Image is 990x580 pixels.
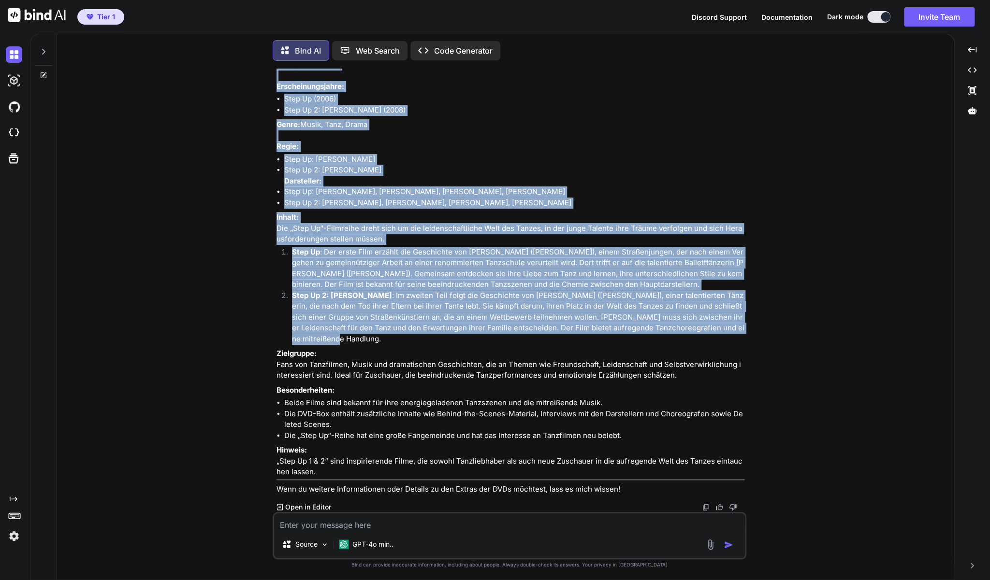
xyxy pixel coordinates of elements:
li: Die DVD-Box enthält zusätzliche Inhalte wie Behind-the-Scenes-Material, Interviews mit den Darste... [284,409,744,430]
li: Step Up 2: [PERSON_NAME] [284,165,744,186]
img: cloudideIcon [6,125,22,141]
button: Documentation [761,12,813,22]
strong: Step Up [292,247,320,256]
p: : Der erste Film erzählt die Geschichte von [PERSON_NAME] ([PERSON_NAME]), einem Straßenjungen, d... [292,247,744,290]
img: darkChat [6,46,22,63]
strong: Darsteller: [284,176,321,185]
p: „Step Up 1 & 2“ sind inspirierende Filme, die sowohl Tanzliebhaber als auch neue Zuschauer in die... [277,445,744,478]
strong: Titel: [277,60,295,69]
span: Documentation [761,13,813,21]
p: Wenn du weitere Informationen oder Details zu den Extras der DVDs möchtest, lass es mich wissen! [277,484,744,495]
button: Discord Support [692,12,747,22]
p: Step Up 1 & 2 [277,59,744,92]
p: GPT-4o min.. [352,539,393,549]
span: Dark mode [827,12,863,22]
strong: Erscheinungsjahre: [277,82,344,91]
p: Source [295,539,318,549]
img: premium [87,14,93,20]
strong: Besonderheiten: [277,385,335,395]
p: Code Generator [434,45,493,57]
strong: Genre: [277,120,300,129]
img: GPT-4o mini [339,539,349,549]
img: githubDark [6,99,22,115]
img: attachment [705,539,716,550]
p: Web Search [356,45,400,57]
li: Step Up: [PERSON_NAME], [PERSON_NAME], [PERSON_NAME], [PERSON_NAME] [284,186,744,198]
img: darkAi-studio [6,72,22,89]
li: Step Up 2: [PERSON_NAME] (2008) [284,105,744,116]
li: Beide Filme sind bekannt für ihre energiegeladenen Tanzszenen und die mitreißende Musik. [284,397,744,409]
p: Musik, Tanz, Drama [277,119,744,152]
span: Discord Support [692,13,747,21]
span: Tier 1 [97,12,115,22]
p: Die „Step Up“-Filmreihe dreht sich um die leidenschaftliche Welt des Tanzes, in der junge Talente... [277,212,744,245]
strong: Hinweis: [277,445,307,454]
strong: Inhalt: [277,212,299,222]
button: premiumTier 1 [77,9,124,25]
li: Step Up: [PERSON_NAME] [284,154,744,165]
strong: Regie: [277,141,299,151]
img: icon [724,540,733,550]
li: Step Up 2: [PERSON_NAME], [PERSON_NAME], [PERSON_NAME], [PERSON_NAME] [284,198,744,209]
img: settings [6,528,22,544]
strong: Step Up 2: [PERSON_NAME] [292,291,392,300]
img: Bind AI [8,8,66,22]
p: : Im zweiten Teil folgt die Geschichte von [PERSON_NAME] ([PERSON_NAME]), einer talentierten Tänz... [292,290,744,345]
li: Step Up (2006) [284,94,744,105]
p: Open in Editor [285,502,331,512]
button: Invite Team [904,7,975,27]
li: Die „Step Up“-Reihe hat eine große Fangemeinde und hat das Interesse an Tanzfilmen neu belebt. [284,430,744,441]
p: Bind AI [295,45,321,57]
img: Pick Models [320,540,329,549]
img: copy [702,503,710,511]
img: dislike [729,503,737,511]
img: like [715,503,723,511]
p: Fans von Tanzfilmen, Musik und dramatischen Geschichten, die an Themen wie Freundschaft, Leidensc... [277,348,744,381]
strong: Zielgruppe: [277,349,317,358]
p: Bind can provide inaccurate information, including about people. Always double-check its answers.... [273,561,746,568]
